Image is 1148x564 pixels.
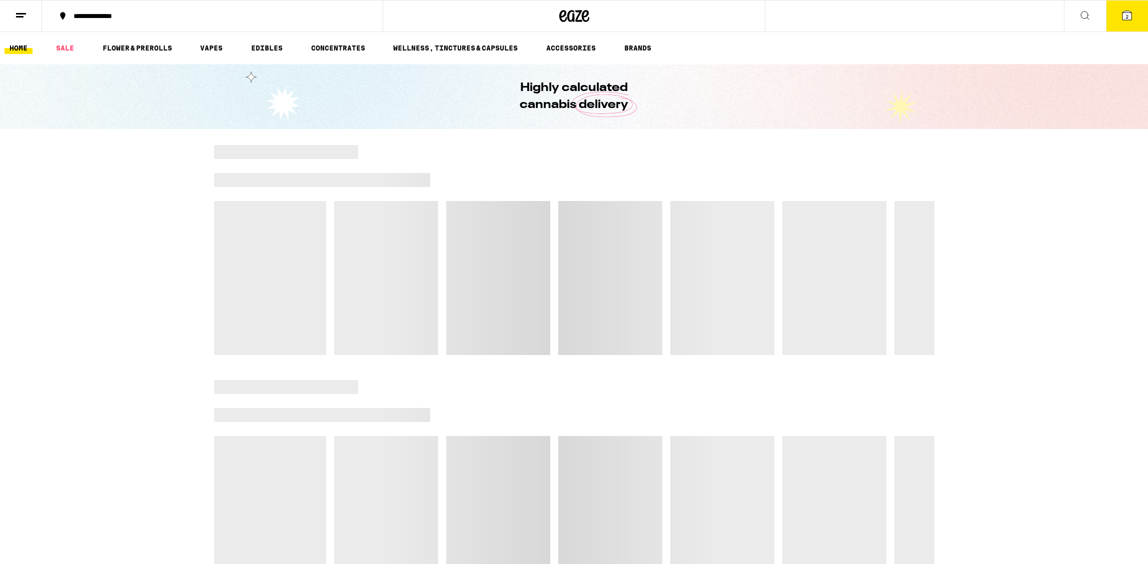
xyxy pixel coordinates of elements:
span: 2 [1125,13,1128,19]
a: HOME [5,42,33,54]
a: SALE [51,42,79,54]
a: ACCESSORIES [541,42,601,54]
a: CONCENTRATES [306,42,370,54]
h1: Highly calculated cannabis delivery [492,79,657,113]
a: WELLNESS, TINCTURES & CAPSULES [388,42,523,54]
a: VAPES [195,42,228,54]
button: BRANDS [619,42,656,54]
a: FLOWER & PREROLLS [98,42,177,54]
a: EDIBLES [246,42,288,54]
button: 2 [1106,0,1148,31]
